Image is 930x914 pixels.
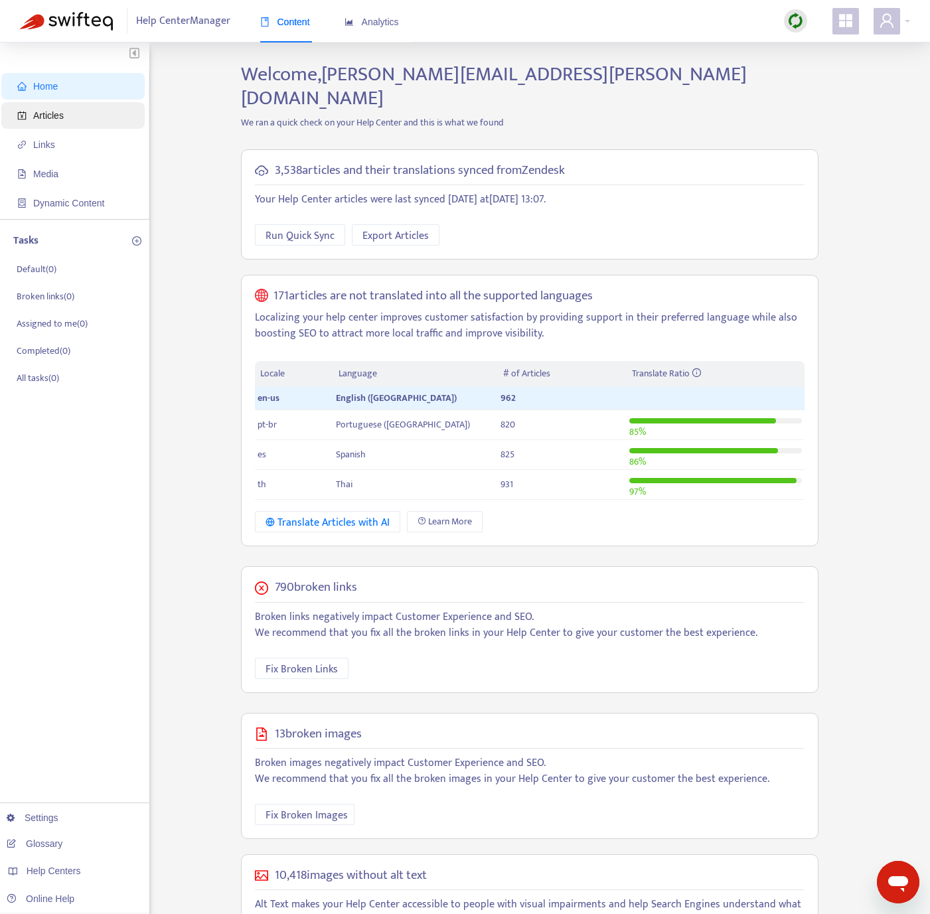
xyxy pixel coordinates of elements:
span: cloud-sync [255,164,268,177]
p: All tasks ( 0 ) [17,371,59,385]
a: Online Help [7,893,74,904]
span: Run Quick Sync [266,228,335,244]
span: Fix Broken Links [266,661,338,678]
span: Thai [336,477,352,492]
span: home [17,82,27,91]
h5: 10,418 images without alt text [275,868,427,883]
span: appstore [838,13,854,29]
span: en-us [258,390,279,406]
span: Links [33,139,55,150]
span: 820 [501,417,515,432]
p: Assigned to me ( 0 ) [17,317,88,331]
span: Portuguese ([GEOGRAPHIC_DATA]) [336,417,470,432]
img: sync.dc5367851b00ba804db3.png [787,13,804,29]
span: 85 % [629,424,646,439]
span: Articles [33,110,64,121]
p: Default ( 0 ) [17,262,56,276]
button: Fix Broken Links [255,658,349,679]
span: area-chart [345,17,354,27]
p: Tasks [13,233,39,249]
button: Fix Broken Images [255,804,354,825]
span: Help Centers [27,866,81,876]
span: file-image [17,169,27,179]
p: Broken links negatively impact Customer Experience and SEO. We recommend that you fix all the bro... [255,609,805,641]
span: picture [255,869,268,882]
span: book [260,17,270,27]
p: We ran a quick check on your Help Center and this is what we found [231,115,828,129]
span: Welcome, [PERSON_NAME][EMAIL_ADDRESS][PERSON_NAME][DOMAIN_NAME] [241,58,747,115]
span: user [879,13,895,29]
th: Language [333,361,498,387]
span: Home [33,81,58,92]
span: plus-circle [132,236,141,246]
button: Translate Articles with AI [255,511,400,532]
span: 825 [501,447,514,462]
h5: 790 broken links [275,580,357,595]
p: Completed ( 0 ) [17,344,70,358]
p: Broken images negatively impact Customer Experience and SEO. We recommend that you fix all the br... [255,755,805,787]
p: Your Help Center articles were last synced [DATE] at [DATE] 13:07 . [255,192,805,208]
th: Locale [255,361,333,387]
p: Localizing your help center improves customer satisfaction by providing support in their preferre... [255,310,805,342]
span: 86 % [629,454,646,469]
span: link [17,140,27,149]
iframe: Button to launch messaging window [877,861,919,903]
span: Content [260,17,310,27]
span: pt-br [258,417,277,432]
span: Export Articles [362,228,429,244]
span: 962 [501,390,516,406]
span: account-book [17,111,27,120]
span: English ([GEOGRAPHIC_DATA]) [336,390,457,406]
span: global [255,289,268,304]
span: Media [33,169,58,179]
div: Translate Articles with AI [266,514,390,531]
span: Help Center Manager [136,9,230,34]
span: close-circle [255,581,268,595]
p: Broken links ( 0 ) [17,289,74,303]
span: 931 [501,477,513,492]
span: Fix Broken Images [266,807,348,824]
img: Swifteq [20,12,113,31]
span: Spanish [336,447,366,462]
span: container [17,198,27,208]
h5: 13 broken images [275,727,362,742]
h5: 171 articles are not translated into all the supported languages [273,289,593,304]
a: Learn More [407,511,483,532]
button: Export Articles [352,224,439,246]
span: Analytics [345,17,399,27]
span: Dynamic Content [33,198,104,208]
a: Settings [7,812,58,823]
span: es [258,447,266,462]
div: Translate Ratio [632,366,799,381]
span: 97 % [629,484,646,499]
th: # of Articles [498,361,626,387]
h5: 3,538 articles and their translations synced from Zendesk [275,163,565,179]
span: file-image [255,727,268,741]
a: Glossary [7,838,62,849]
span: th [258,477,266,492]
span: Learn More [428,514,472,529]
button: Run Quick Sync [255,224,345,246]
